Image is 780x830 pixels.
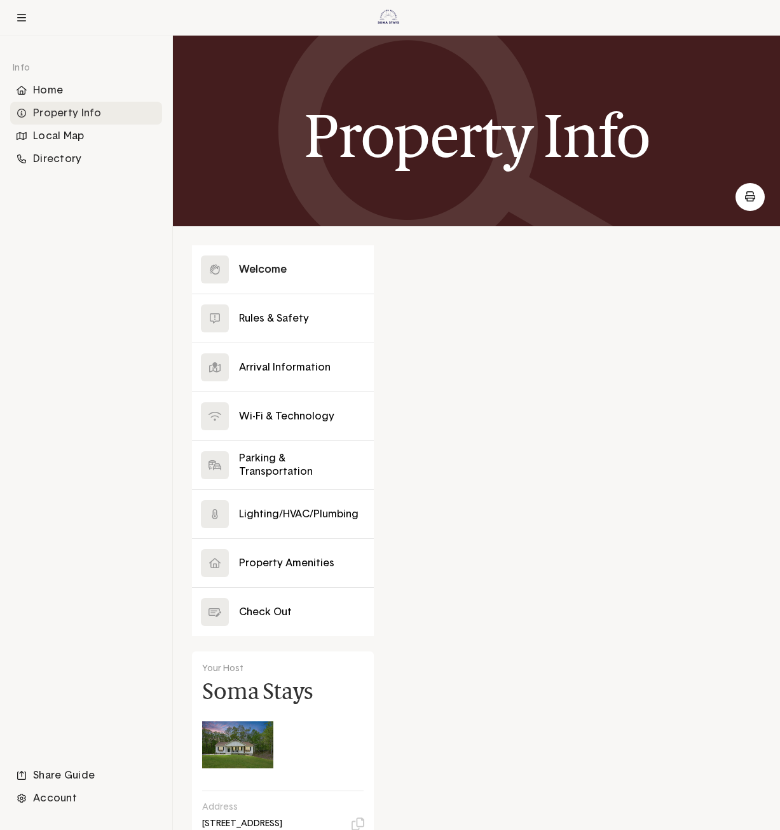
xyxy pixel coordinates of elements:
div: Local Map [10,125,162,147]
li: Navigation item [10,787,162,810]
img: Logo [371,1,406,35]
span: Your Host [202,664,243,673]
div: Share Guide [10,764,162,787]
div: Account [10,787,162,810]
div: Home [10,79,162,102]
p: Address [202,801,355,813]
img: Soma Stays's avatar [202,709,273,780]
li: Navigation item [10,147,162,170]
div: Directory [10,147,162,170]
p: [STREET_ADDRESS] [202,818,282,829]
h4: Soma Stays [202,681,313,702]
li: Navigation item [10,125,162,147]
h1: Property Info [304,102,650,170]
li: Navigation item [10,764,162,787]
div: Property Info [10,102,162,125]
li: Navigation item [10,79,162,102]
li: Navigation item [10,102,162,125]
